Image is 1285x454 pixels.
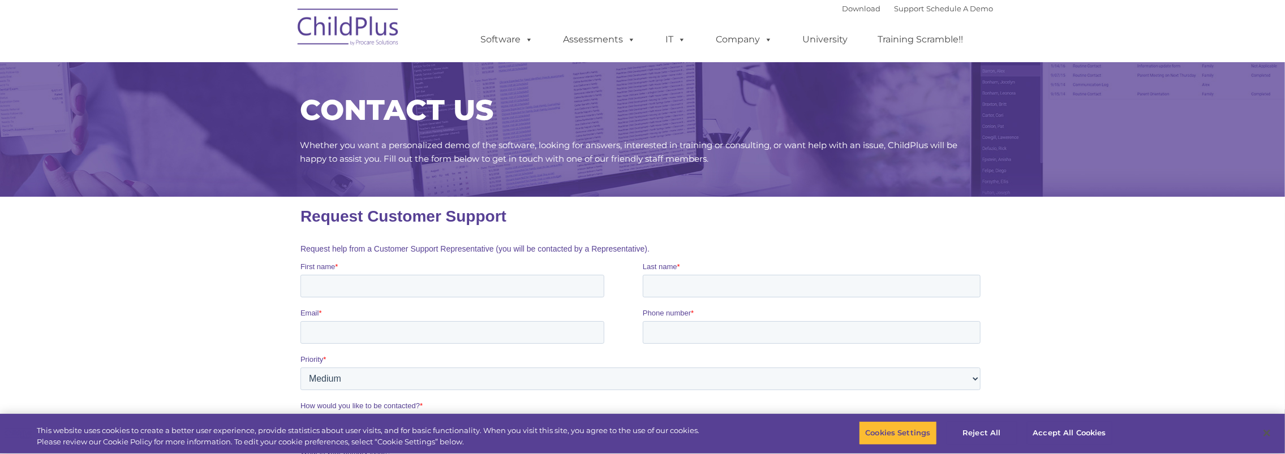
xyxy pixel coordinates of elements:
[300,93,494,127] span: CONTACT US
[655,28,698,51] a: IT
[470,28,545,51] a: Software
[867,28,975,51] a: Training Scramble!!
[292,1,405,57] img: ChildPlus by Procare Solutions
[843,4,994,13] font: |
[37,425,707,447] div: This website uses cookies to create a better user experience, provide statistics about user visit...
[859,421,936,445] button: Cookies Settings
[1027,421,1112,445] button: Accept All Cookies
[895,4,925,13] a: Support
[1254,421,1279,446] button: Close
[342,112,390,120] span: Phone number
[843,4,881,13] a: Download
[947,421,1017,445] button: Reject All
[300,140,958,164] span: Whether you want a personalized demo of the software, looking for answers, interested in training...
[552,28,647,51] a: Assessments
[927,4,994,13] a: Schedule A Demo
[705,28,784,51] a: Company
[792,28,859,51] a: University
[342,66,377,74] span: Last name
